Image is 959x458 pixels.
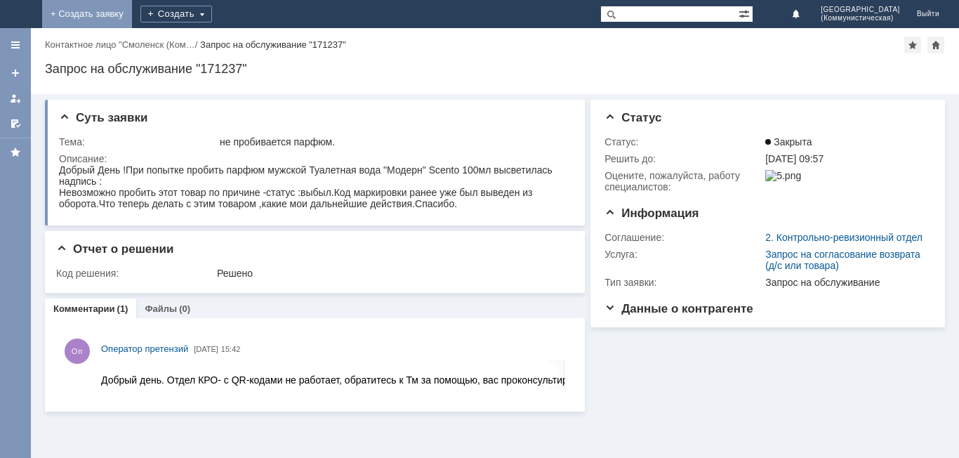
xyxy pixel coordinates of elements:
span: Данные о контрагенте [604,302,753,315]
span: Закрыта [765,136,812,148]
div: Запрос на обслуживание "171237" [45,62,945,76]
a: Создать заявку [4,62,27,84]
div: Запрос на обслуживание [765,277,925,288]
div: Решено [217,268,566,279]
a: Мои согласования [4,112,27,135]
div: / [45,39,200,50]
div: (0) [179,303,190,314]
span: Информация [604,207,699,220]
a: Оператор претензий [101,342,188,356]
div: Oцените, пожалуйста, работу специалистов: [604,170,762,192]
span: [GEOGRAPHIC_DATA] [821,6,900,14]
a: Файлы [145,303,177,314]
span: [DATE] [194,345,218,353]
img: 5.png [765,170,801,181]
div: не пробивается парфюм. [220,136,566,148]
div: Создать [140,6,212,22]
div: Соглашение: [604,232,762,243]
div: Код решения: [56,268,214,279]
div: Добавить в избранное [904,37,921,53]
div: Услуга: [604,249,762,260]
div: Описание: [59,153,569,164]
span: Суть заявки [59,111,147,124]
a: Комментарии [53,303,115,314]
span: Отчет о решении [56,242,173,256]
span: Расширенный поиск [739,6,753,20]
span: Статус [604,111,661,124]
div: Тема: [59,136,217,148]
a: Запрос на согласование возврата (д/с или товара) [765,249,920,271]
span: [DATE] 09:57 [765,153,824,164]
a: Мои заявки [4,87,27,110]
span: Оператор претензий [101,343,188,354]
div: Запрос на обслуживание "171237" [200,39,346,50]
a: Контактное лицо "Смоленск (Ком… [45,39,195,50]
span: (Коммунистическая) [821,14,900,22]
a: 2. Контрольно-ревизионный отдел [765,232,922,243]
div: Статус: [604,136,762,148]
div: Решить до: [604,153,762,164]
span: 15:42 [221,345,241,353]
div: (1) [117,303,128,314]
div: Сделать домашней страницей [927,37,944,53]
div: Тип заявки: [604,277,762,288]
